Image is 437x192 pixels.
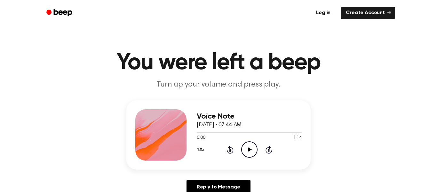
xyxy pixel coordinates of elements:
button: 1.0x [197,144,206,155]
a: Beep [42,7,78,19]
span: 0:00 [197,135,205,141]
span: [DATE] · 07:44 AM [197,122,242,128]
a: Log in [310,5,337,20]
h1: You were left a beep [55,51,382,74]
p: Turn up your volume and press play. [96,79,341,90]
a: Create Account [341,7,395,19]
h3: Voice Note [197,112,302,121]
span: 1:14 [293,135,302,141]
